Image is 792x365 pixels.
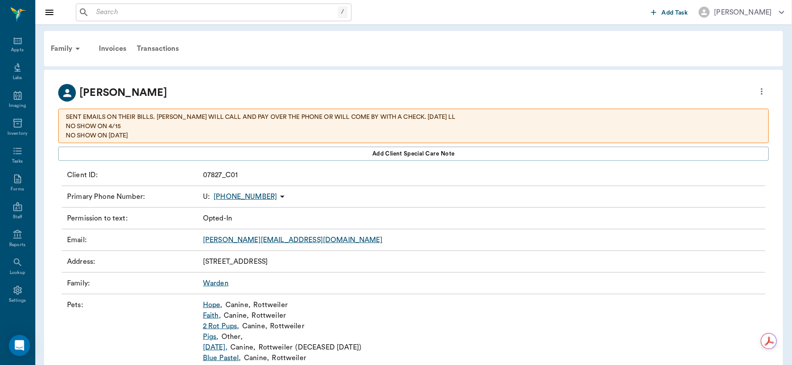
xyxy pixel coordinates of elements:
p: Client ID : [67,170,199,180]
div: Inventory [8,130,27,137]
a: Invoices [94,38,131,59]
div: [PERSON_NAME] [714,7,772,18]
p: [PHONE_NUMBER] [214,191,277,202]
a: [PERSON_NAME][EMAIL_ADDRESS][DOMAIN_NAME] [203,236,383,243]
p: Primary Phone Number : [67,191,199,202]
p: Rottweiler [252,310,286,321]
div: Family [45,38,88,59]
a: Blue Pastel, [203,353,241,363]
a: [DATE], [203,342,228,353]
div: Settings [9,297,26,304]
div: Appts [11,47,23,53]
span: Add client Special Care Note [372,149,455,159]
button: [PERSON_NAME] [692,4,792,20]
button: Add client Special Care Note [58,147,769,161]
p: Rottweiler [270,321,305,331]
p: Family : [67,278,199,289]
p: [PERSON_NAME] [79,85,167,101]
p: Canine , [230,342,255,353]
p: Canine , [244,353,269,363]
p: Address : [67,256,199,267]
div: Staff [13,214,22,221]
div: Lookup [10,270,25,276]
p: [STREET_ADDRESS] [203,256,268,267]
input: Search [93,6,338,19]
p: Canine , [224,310,249,321]
div: Reports [9,242,26,248]
a: Faith, [203,310,221,321]
div: Tasks [12,158,23,165]
div: Forms [11,186,24,193]
div: Imaging [9,103,26,109]
p: 07827_C01 [203,170,238,180]
div: / [338,6,348,18]
p: Other , [221,331,243,342]
button: more [755,84,769,99]
p: ( DECEASED [DATE] ) [296,342,362,353]
p: Email : [67,235,199,245]
a: Hope, [203,300,223,310]
div: Labs [13,75,22,81]
button: Add Task [648,4,692,20]
p: Rottweiler [259,342,293,353]
p: Rottweiler [272,353,307,363]
p: Opted-In [203,213,232,224]
a: Warden [203,280,229,287]
p: Canine , [242,321,267,331]
div: Open Intercom Messenger [9,335,30,356]
span: U : [203,191,210,202]
p: Permission to text : [67,213,199,224]
a: Transactions [131,38,184,59]
a: Pigs, [203,331,219,342]
p: Rottweiler [254,300,288,310]
button: Close drawer [41,4,58,21]
p: SENT EMAILS ON THEIR BILLS. [PERSON_NAME] WILL CALL AND PAY OVER THE PHONE OR WILL COME BY WITH A... [66,113,762,141]
a: 2 Rot Pups, [203,321,240,331]
p: Canine , [225,300,251,310]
